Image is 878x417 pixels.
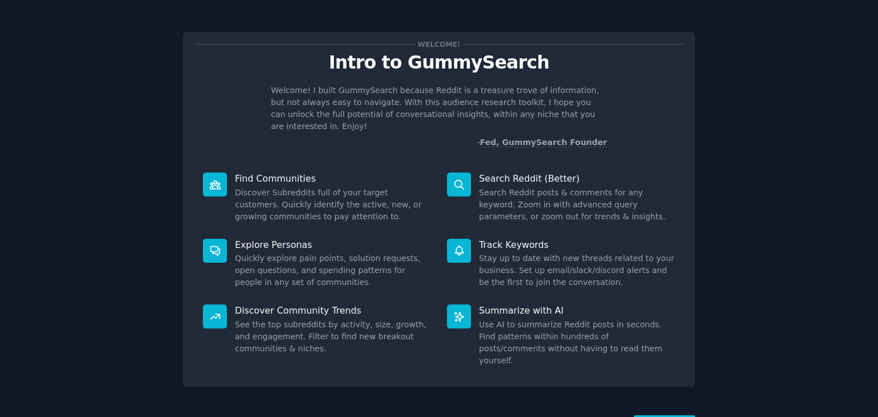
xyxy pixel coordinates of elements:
[479,239,675,251] p: Track Keywords
[416,38,462,50] span: Welcome!
[235,252,431,288] dd: Quickly explore pain points, solution requests, open questions, and spending patterns for people ...
[271,85,607,133] p: Welcome! I built GummySearch because Reddit is a treasure trove of information, but not always ea...
[235,304,431,316] p: Discover Community Trends
[235,173,431,185] p: Find Communities
[479,252,675,288] dd: Stay up to date with new threads related to your business. Set up email/slack/discord alerts and ...
[479,187,675,223] dd: Search Reddit posts & comments for any keyword. Zoom in with advanced query parameters, or zoom o...
[480,138,607,147] a: Fed, GummySearch Founder
[235,319,431,355] dd: See the top subreddits by activity, size, growth, and engagement. Filter to find new breakout com...
[479,304,675,316] p: Summarize with AI
[479,173,675,185] p: Search Reddit (Better)
[477,137,607,149] div: -
[235,187,431,223] dd: Discover Subreddits full of your target customers. Quickly identify the active, new, or growing c...
[235,239,431,251] p: Explore Personas
[195,53,683,73] p: Intro to GummySearch
[479,319,675,367] dd: Use AI to summarize Reddit posts in seconds. Find patterns within hundreds of posts/comments with...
